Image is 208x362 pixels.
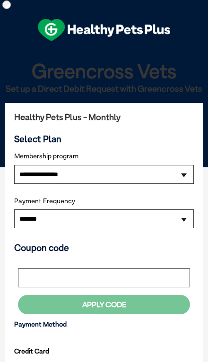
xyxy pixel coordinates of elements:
input: Direct Debit [2,0,11,9]
h3: Coupon code [14,242,194,253]
label: Payment Frequency [14,197,75,205]
img: hpp-logo-landscape-green-white.png [38,19,170,41]
label: Credit Card [14,345,49,357]
button: Apply Code [18,295,190,314]
h3: Select Plan [14,134,194,145]
label: Membership program [14,152,194,160]
h1: Greencross Vets [4,60,204,81]
h2: Set up a Direct Debit Request with Greencross Vets [4,84,204,94]
h3: Payment Method [14,320,194,328]
h2: Healthy Pets Plus - Monthly [14,112,194,122]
